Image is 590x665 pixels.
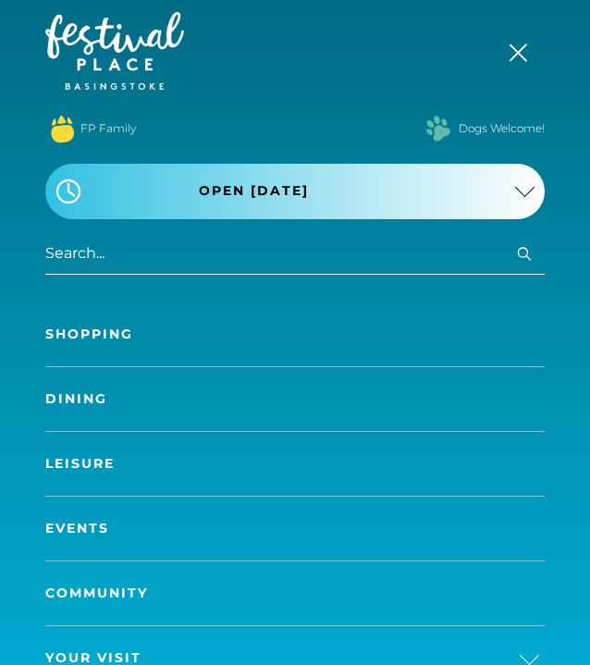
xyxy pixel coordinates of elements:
a: FP Family [80,120,136,137]
img: Festival Place Logo [45,12,184,90]
button: Open [DATE] [45,164,545,219]
a: Leisure [45,432,545,496]
a: Shopping [45,302,545,366]
a: Events [45,497,545,560]
input: Search... [45,233,545,275]
button: Toggle navigation [498,37,545,64]
a: Community [45,561,545,625]
a: Dogs Welcome! [459,120,545,137]
a: Dining [45,367,545,431]
span: Open [DATE] [199,181,309,201]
